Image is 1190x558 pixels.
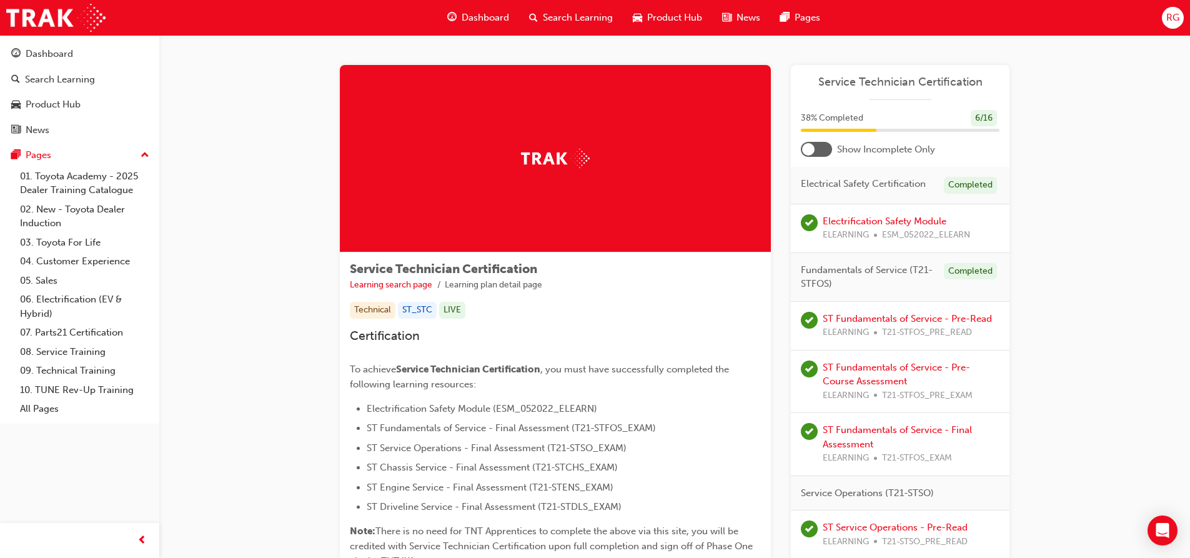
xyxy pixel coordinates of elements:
[5,40,154,144] button: DashboardSearch LearningProduct HubNews
[367,501,622,512] span: ST Driveline Service - Final Assessment (T21-STDLS_EXAM)
[350,526,375,537] span: Note:
[15,323,154,342] a: 07. Parts21 Certification
[447,10,457,26] span: guage-icon
[1166,11,1179,25] span: RG
[801,361,818,377] span: learningRecordVerb_COMPLETE-icon
[519,5,623,31] a: search-iconSearch Learning
[823,389,869,403] span: ELEARNING
[350,302,395,319] div: Technical
[623,5,712,31] a: car-iconProduct Hub
[26,47,73,61] div: Dashboard
[26,123,49,137] div: News
[6,4,106,32] img: Trak
[780,10,790,26] span: pages-icon
[445,278,542,292] li: Learning plan detail page
[1148,516,1178,546] div: Open Intercom Messenger
[15,252,154,271] a: 04. Customer Experience
[882,326,972,340] span: T21-STFOS_PRE_READ
[801,75,999,89] a: Service Technician Certification
[15,381,154,400] a: 10. TUNE Rev-Up Training
[15,290,154,323] a: 06. Electrification (EV & Hybrid)
[439,302,465,319] div: LIVE
[801,214,818,231] span: learningRecordVerb_COMPLETE-icon
[15,361,154,381] a: 09. Technical Training
[633,10,642,26] span: car-icon
[350,364,396,375] span: To achieve
[823,313,992,324] a: ST Fundamentals of Service - Pre-Read
[795,11,820,25] span: Pages
[944,177,997,194] div: Completed
[823,451,869,466] span: ELEARNING
[823,216,946,227] a: Electrification Safety Module
[367,442,627,454] span: ST Service Operations - Final Assessment (T21-STSO_EXAM)
[647,11,702,25] span: Product Hub
[543,11,613,25] span: Search Learning
[712,5,770,31] a: news-iconNews
[141,147,149,164] span: up-icon
[801,312,818,329] span: learningRecordVerb_COMPLETE-icon
[801,111,863,126] span: 38 % Completed
[801,263,934,291] span: Fundamentals of Service (T21-STFOS)
[15,200,154,233] a: 02. New - Toyota Dealer Induction
[11,74,20,86] span: search-icon
[770,5,830,31] a: pages-iconPages
[971,110,997,127] div: 6 / 16
[11,99,21,111] span: car-icon
[823,326,869,340] span: ELEARNING
[437,5,519,31] a: guage-iconDashboard
[350,262,537,276] span: Service Technician Certification
[1162,7,1184,29] button: RG
[944,263,997,280] div: Completed
[5,144,154,167] button: Pages
[26,148,51,162] div: Pages
[736,11,760,25] span: News
[882,535,968,549] span: T21-STSO_PRE_READ
[5,119,154,142] a: News
[882,451,952,466] span: T21-STFOS_EXAM
[350,364,731,390] span: , you must have successfully completed the following learning resources:
[25,72,95,87] div: Search Learning
[15,271,154,291] a: 05. Sales
[823,424,972,450] a: ST Fundamentals of Service - Final Assessment
[367,422,656,434] span: ST Fundamentals of Service - Final Assessment (T21-STFOS_EXAM)
[823,228,869,242] span: ELEARNING
[396,364,540,375] span: Service Technician Certification
[15,167,154,200] a: 01. Toyota Academy - 2025 Dealer Training Catalogue
[11,125,21,136] span: news-icon
[15,233,154,252] a: 03. Toyota For Life
[26,97,81,112] div: Product Hub
[367,482,613,493] span: ST Engine Service - Final Assessment (T21-STENS_EXAM)
[823,522,968,533] a: ST Service Operations - Pre-Read
[521,149,590,168] img: Trak
[367,403,597,414] span: Electrification Safety Module (ESM_052022_ELEARN)
[801,521,818,537] span: learningRecordVerb_COMPLETE-icon
[462,11,509,25] span: Dashboard
[529,10,538,26] span: search-icon
[5,42,154,66] a: Dashboard
[837,142,935,157] span: Show Incomplete Only
[5,93,154,116] a: Product Hub
[823,362,970,387] a: ST Fundamentals of Service - Pre-Course Assessment
[801,486,934,501] span: Service Operations (T21-STSO)
[882,228,970,242] span: ESM_052022_ELEARN
[11,150,21,161] span: pages-icon
[882,389,973,403] span: T21-STFOS_PRE_EXAM
[5,68,154,91] a: Search Learning
[11,49,21,60] span: guage-icon
[15,342,154,362] a: 08. Service Training
[350,279,432,290] a: Learning search page
[722,10,731,26] span: news-icon
[801,423,818,440] span: learningRecordVerb_COMPLETE-icon
[15,399,154,419] a: All Pages
[350,329,420,343] span: Certification
[823,535,869,549] span: ELEARNING
[398,302,437,319] div: ST_STC
[801,177,926,191] span: Electrical Safety Certification
[137,533,147,549] span: prev-icon
[367,462,618,473] span: ST Chassis Service - Final Assessment (T21-STCHS_EXAM)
